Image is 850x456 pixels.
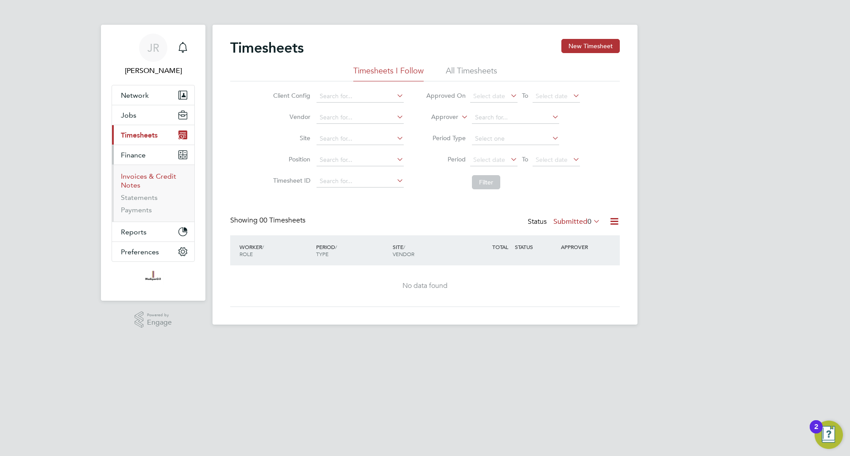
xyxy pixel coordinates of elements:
a: Go to home page [112,271,195,285]
span: Preferences [121,248,159,256]
input: Search for... [472,111,559,124]
input: Search for... [317,133,404,145]
div: STATUS [513,239,559,255]
span: To [519,90,531,101]
span: To [519,153,531,165]
button: Jobs [112,105,194,125]
span: Network [121,91,149,100]
img: madigangill-logo-retina.png [143,271,163,285]
label: Position [270,155,310,163]
label: Period Type [426,134,466,142]
label: Client Config [270,92,310,100]
span: Powered by [147,311,172,319]
span: / [335,243,337,250]
span: Jobs [121,111,136,119]
div: Finance [112,165,194,222]
button: Open Resource Center, 2 new notifications [815,421,843,449]
label: Vendor [270,113,310,121]
span: TOTAL [492,243,508,250]
div: Showing [230,216,307,225]
label: Approver [418,113,458,122]
li: All Timesheets [446,65,497,81]
span: Select date [473,156,505,164]
input: Search for... [317,111,404,124]
div: No data found [239,281,611,291]
div: APPROVER [559,239,605,255]
div: SITE [390,239,467,262]
span: Select date [536,92,568,100]
a: Payments [121,206,152,214]
nav: Main navigation [101,25,205,301]
span: 00 Timesheets [259,216,305,225]
a: Powered byEngage [135,311,172,328]
label: Approved On [426,92,466,100]
input: Search for... [317,175,404,188]
a: JR[PERSON_NAME] [112,34,195,76]
span: 0 [587,217,591,226]
label: Timesheet ID [270,176,310,184]
span: TYPE [316,250,328,257]
span: ROLE [240,250,253,257]
span: Finance [121,151,146,159]
div: WORKER [237,239,314,262]
button: Finance [112,145,194,165]
span: Jamie Rouse [112,65,195,76]
a: Statements [121,193,158,202]
span: JR [147,42,159,54]
span: / [403,243,405,250]
button: Preferences [112,242,194,261]
button: New Timesheet [561,39,620,53]
span: / [262,243,264,250]
span: VENDOR [393,250,414,257]
button: Network [112,85,194,105]
h2: Timesheets [230,39,304,57]
span: Timesheets [121,131,158,139]
input: Search for... [317,154,404,166]
label: Period [426,155,466,163]
a: Invoices & Credit Notes [121,172,176,189]
input: Search for... [317,90,404,103]
button: Timesheets [112,125,194,145]
li: Timesheets I Follow [353,65,424,81]
span: Reports [121,228,147,236]
span: Select date [536,156,568,164]
span: Engage [147,319,172,326]
span: Select date [473,92,505,100]
div: 2 [814,427,818,438]
label: Submitted [553,217,600,226]
button: Filter [472,175,500,189]
div: Status [528,216,602,228]
div: PERIOD [314,239,390,262]
label: Site [270,134,310,142]
button: Reports [112,222,194,241]
input: Select one [472,133,559,145]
